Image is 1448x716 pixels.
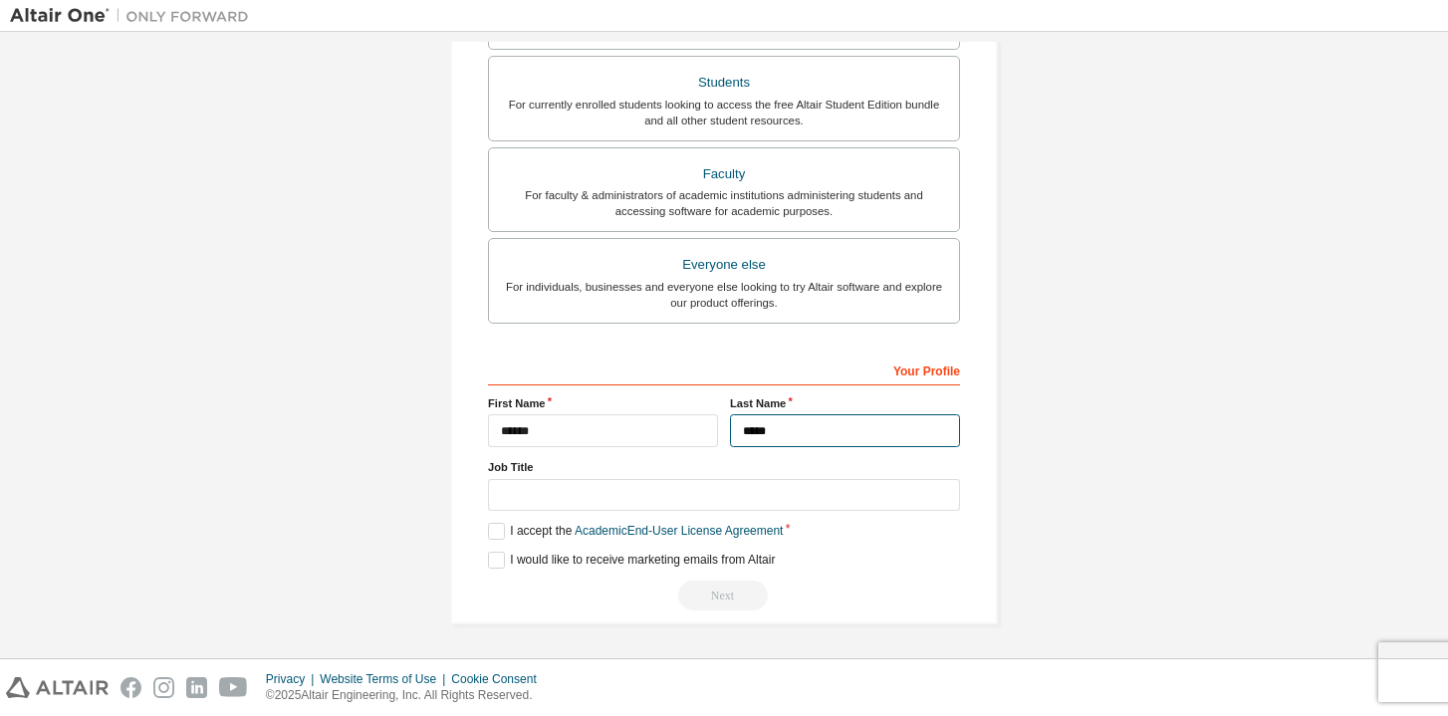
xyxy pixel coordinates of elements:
[488,552,775,569] label: I would like to receive marketing emails from Altair
[186,677,207,698] img: linkedin.svg
[501,160,947,188] div: Faculty
[266,671,320,687] div: Privacy
[501,251,947,279] div: Everyone else
[575,524,783,538] a: Academic End-User License Agreement
[488,581,960,610] div: Read and acccept EULA to continue
[451,671,548,687] div: Cookie Consent
[6,677,109,698] img: altair_logo.svg
[501,69,947,97] div: Students
[488,523,783,540] label: I accept the
[219,677,248,698] img: youtube.svg
[320,671,451,687] div: Website Terms of Use
[488,354,960,385] div: Your Profile
[501,187,947,219] div: For faculty & administrators of academic institutions administering students and accessing softwa...
[488,395,718,411] label: First Name
[121,677,141,698] img: facebook.svg
[10,6,259,26] img: Altair One
[266,687,549,704] p: © 2025 Altair Engineering, Inc. All Rights Reserved.
[730,395,960,411] label: Last Name
[501,279,947,311] div: For individuals, businesses and everyone else looking to try Altair software and explore our prod...
[488,459,960,475] label: Job Title
[501,97,947,128] div: For currently enrolled students looking to access the free Altair Student Edition bundle and all ...
[153,677,174,698] img: instagram.svg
